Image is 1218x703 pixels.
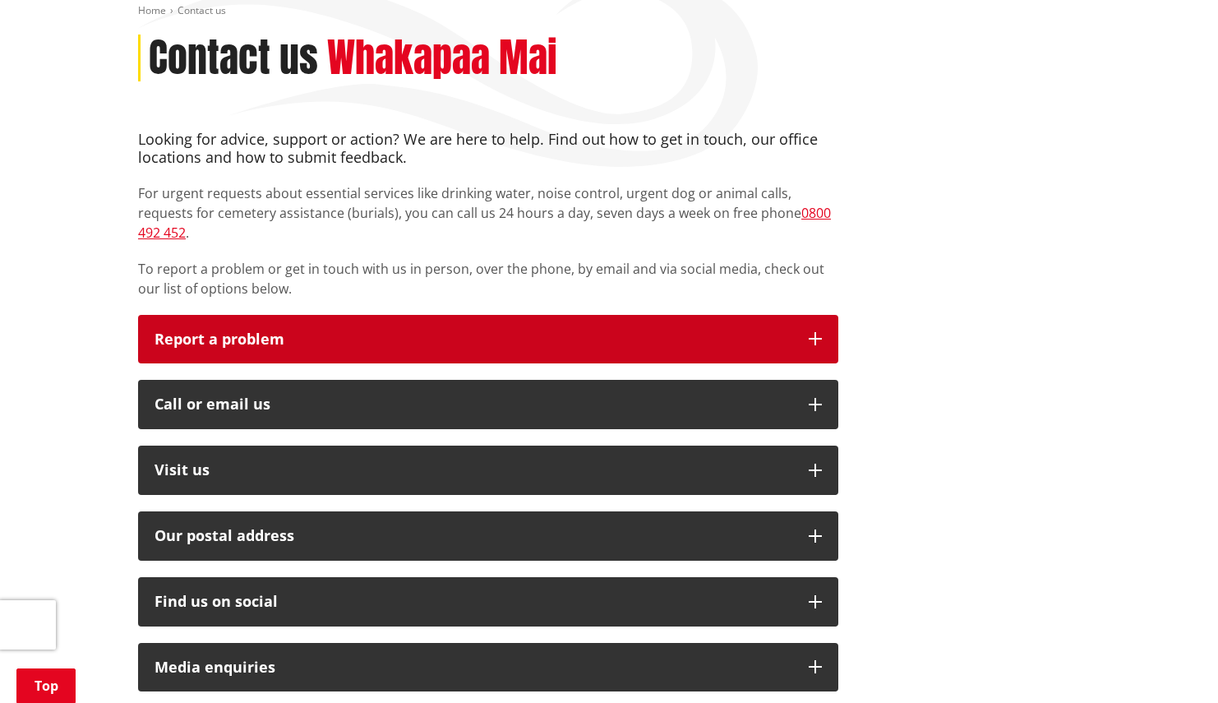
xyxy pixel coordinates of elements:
button: Our postal address [138,511,838,561]
h2: Whakapaa Mai [327,35,557,82]
div: Media enquiries [155,659,792,676]
button: Report a problem [138,315,838,364]
a: 0800 492 452 [138,204,831,242]
a: Top [16,668,76,703]
nav: breadcrumb [138,4,1080,18]
div: Call or email us [155,396,792,413]
iframe: Messenger Launcher [1142,634,1202,693]
button: Find us on social [138,577,838,627]
div: Find us on social [155,594,792,610]
a: Home [138,3,166,17]
button: Call or email us [138,380,838,429]
h2: Our postal address [155,528,792,544]
h4: Looking for advice, support or action? We are here to help. Find out how to get in touch, our off... [138,131,838,166]
p: For urgent requests about essential services like drinking water, noise control, urgent dog or an... [138,183,838,243]
button: Visit us [138,446,838,495]
button: Media enquiries [138,643,838,692]
h1: Contact us [149,35,318,82]
p: To report a problem or get in touch with us in person, over the phone, by email and via social me... [138,259,838,298]
p: Report a problem [155,331,792,348]
span: Contact us [178,3,226,17]
p: Visit us [155,462,792,479]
